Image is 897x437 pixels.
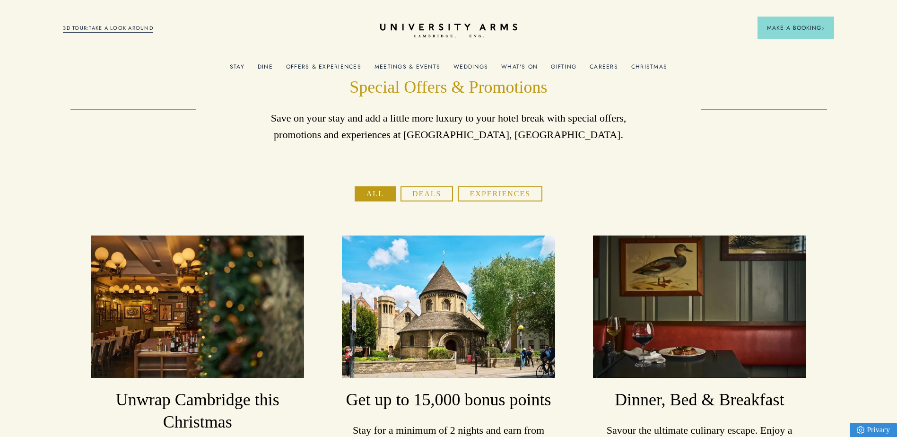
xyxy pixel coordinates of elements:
a: Gifting [551,63,576,76]
a: Careers [590,63,618,76]
p: Save on your stay and add a little more luxury to your hotel break with special offers, promotion... [260,110,638,143]
h1: Special Offers & Promotions [260,76,638,99]
a: Home [380,24,517,38]
a: Christmas [631,63,667,76]
a: Meetings & Events [374,63,440,76]
a: Weddings [453,63,488,76]
button: Make a BookingArrow icon [758,17,834,39]
img: Arrow icon [821,26,825,30]
a: Privacy [850,423,897,437]
a: Stay [230,63,244,76]
img: image-8c003cf989d0ef1515925c9ae6c58a0350393050-2500x1667-jpg [91,236,304,377]
img: image-a169143ac3192f8fe22129d7686b8569f7c1e8bc-2500x1667-jpg [342,236,555,377]
h3: Get up to 15,000 bonus points [342,389,555,411]
a: What's On [501,63,538,76]
h3: Unwrap Cambridge this Christmas [91,389,304,434]
button: All [355,186,396,201]
a: Offers & Experiences [286,63,361,76]
img: Privacy [857,426,864,434]
h3: Dinner, Bed & Breakfast [593,389,806,411]
img: image-a84cd6be42fa7fc105742933f10646be5f14c709-3000x2000-jpg [593,236,806,377]
button: Deals [401,186,453,201]
span: Make a Booking [767,24,825,32]
button: Experiences [458,186,542,201]
a: Dine [258,63,273,76]
a: 3D TOUR:TAKE A LOOK AROUND [63,24,153,33]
